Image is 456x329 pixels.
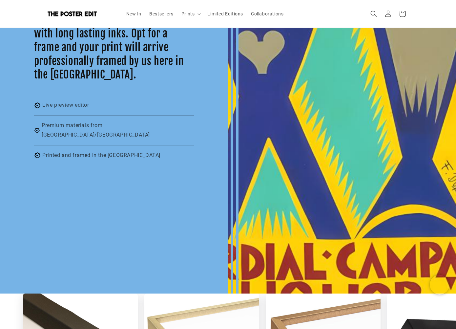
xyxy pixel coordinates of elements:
summary: Search [366,7,381,21]
a: Collaborations [247,7,287,21]
p: Printed and framed in the [GEOGRAPHIC_DATA] [42,151,160,160]
a: Limited Editions [203,7,247,21]
span: Limited Editions [207,11,243,17]
h1: Delivered printed on archival paper with long lasting inks. Opt for a frame and your print will a... [34,13,194,82]
summary: Prints [177,7,204,21]
span: Prints [181,11,195,17]
a: New In [122,7,146,21]
span: New In [126,11,142,17]
a: Bestsellers [145,7,177,21]
img: The Poster Edit [48,11,97,16]
p: Premium materials from [GEOGRAPHIC_DATA]/[GEOGRAPHIC_DATA] [42,121,194,140]
span: Bestsellers [149,11,174,17]
span: Collaborations [251,11,283,17]
a: The Poster Edit [45,9,116,19]
p: Live preview editor [42,100,89,110]
iframe: Chatra live chat [430,275,449,295]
